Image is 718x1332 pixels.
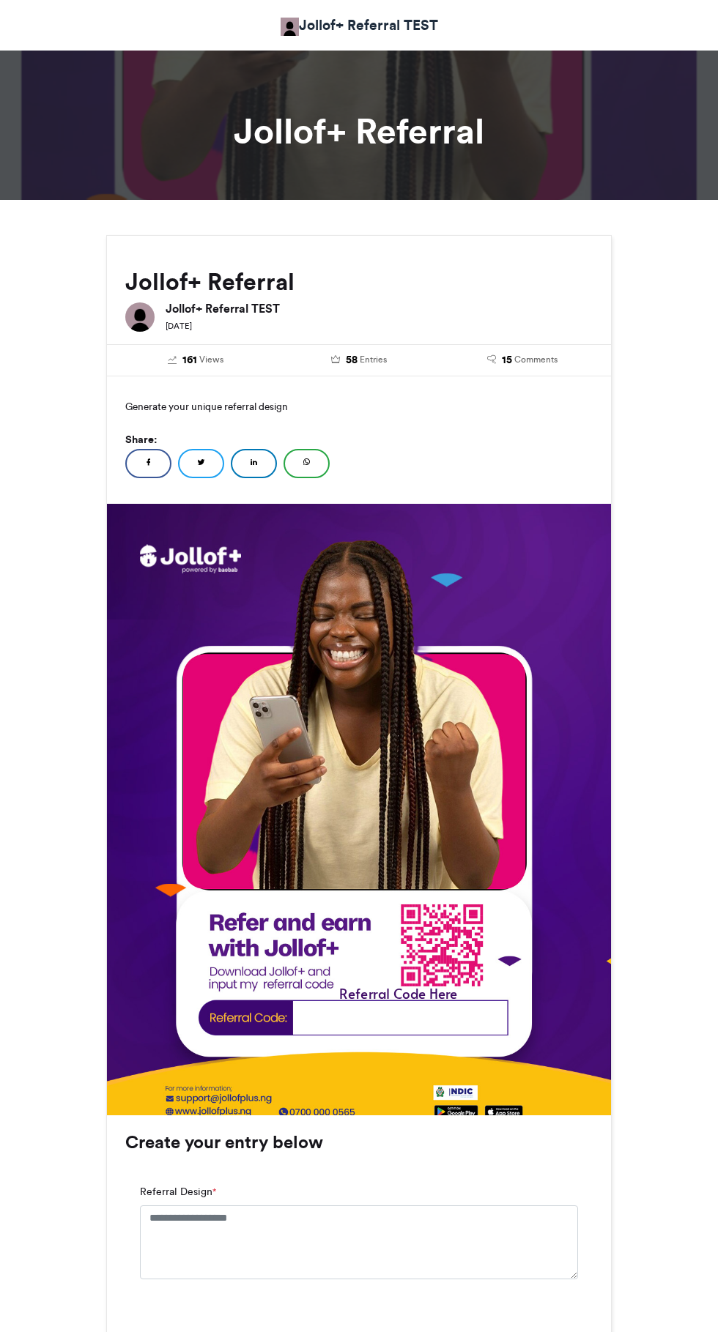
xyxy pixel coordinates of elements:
[125,430,593,449] h5: Share:
[281,18,299,36] img: Jollof+ Referral TEST
[293,983,503,1002] div: Referral Code Here
[289,352,430,368] a: 58 Entries
[166,302,593,314] h6: Jollof+ Referral TEST
[125,302,155,332] img: Jollof+ Referral TEST
[502,352,512,368] span: 15
[281,15,438,36] a: Jollof+ Referral TEST
[199,353,223,366] span: Views
[125,352,267,368] a: 161 Views
[360,353,387,366] span: Entries
[140,1184,216,1199] label: Referral Design
[125,1134,593,1151] h3: Create your entry below
[166,321,192,331] small: [DATE]
[125,395,593,418] p: Generate your unique referral design
[107,504,612,1153] img: 1756197170.405-6ddec8d325f0d4f526e890495c164379f3d05389.jpg
[514,353,558,366] span: Comments
[106,114,612,149] h1: Jollof+ Referral
[182,352,197,368] span: 161
[346,352,358,368] span: 58
[125,269,593,295] h2: Jollof+ Referral
[451,352,593,368] a: 15 Comments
